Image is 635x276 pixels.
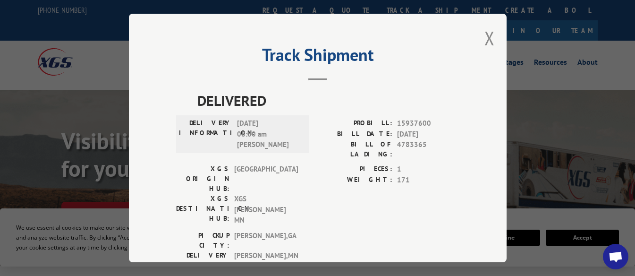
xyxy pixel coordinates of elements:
[603,244,628,269] div: Open chat
[179,118,232,150] label: DELIVERY INFORMATION:
[234,231,298,250] span: [PERSON_NAME] , GA
[397,139,459,159] span: 4783365
[397,118,459,129] span: 15937600
[397,129,459,140] span: [DATE]
[484,26,495,51] button: Close modal
[234,194,298,226] span: XGS [PERSON_NAME] MN
[318,175,392,186] label: WEIGHT:
[237,118,301,150] span: [DATE] 08:00 am [PERSON_NAME]
[176,48,459,66] h2: Track Shipment
[318,164,392,175] label: PIECES:
[176,250,229,270] label: DELIVERY CITY:
[197,90,459,111] span: DELIVERED
[318,129,392,140] label: BILL DATE:
[176,194,229,226] label: XGS DESTINATION HUB:
[318,139,392,159] label: BILL OF LADING:
[397,164,459,175] span: 1
[176,231,229,250] label: PICKUP CITY:
[397,175,459,186] span: 171
[318,118,392,129] label: PROBILL:
[234,164,298,194] span: [GEOGRAPHIC_DATA]
[234,250,298,270] span: [PERSON_NAME] , MN
[176,164,229,194] label: XGS ORIGIN HUB:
